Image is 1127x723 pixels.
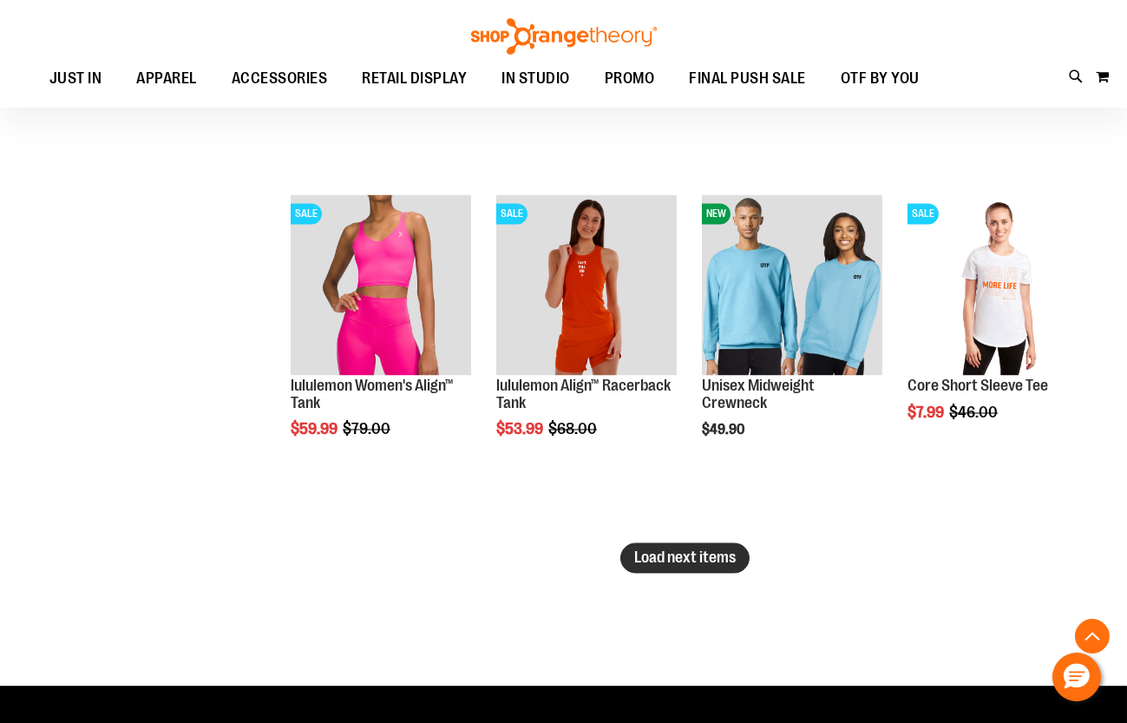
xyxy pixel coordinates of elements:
[363,59,468,98] span: RETAIL DISPLAY
[693,187,891,483] div: product
[485,59,588,99] a: IN STUDIO
[232,59,328,98] span: ACCESSORIES
[949,404,1000,422] span: $46.00
[548,421,600,438] span: $68.00
[823,59,937,99] a: OTF BY YOU
[496,204,527,225] span: SALE
[343,421,393,438] span: $79.00
[496,195,677,378] a: Product image for lululemon Align™ Racerback TankSALE
[291,195,471,378] a: Product image for lululemon Womens Align TankSALE
[907,204,939,225] span: SALE
[907,195,1088,378] a: Product image for Core Short Sleeve TeeSALE
[291,421,340,438] span: $59.99
[502,59,571,98] span: IN STUDIO
[291,195,471,376] img: Product image for lululemon Womens Align Tank
[137,59,198,98] span: APPAREL
[1075,619,1110,654] button: Back To Top
[291,378,454,412] a: lululemon Women's Align™ Tank
[634,549,736,567] span: Load next items
[120,59,215,98] a: APPAREL
[907,378,1048,395] a: Core Short Sleeve Tee
[496,378,671,412] a: lululemon Align™ Racerback Tank
[907,195,1088,376] img: Product image for Core Short Sleeve Tee
[702,195,882,376] img: Unisex Midweight Crewneck
[620,543,750,574] button: Load next items
[282,187,480,483] div: product
[907,404,947,422] span: $7.99
[702,378,815,412] a: Unisex Midweight Crewneck
[496,421,546,438] span: $53.99
[702,204,731,225] span: NEW
[49,59,102,98] span: JUST IN
[214,59,345,99] a: ACCESSORIES
[702,195,882,378] a: Unisex Midweight CrewneckNEW
[488,187,685,483] div: product
[468,18,659,55] img: Shop Orangetheory
[899,187,1097,465] div: product
[841,59,920,98] span: OTF BY YOU
[605,59,655,98] span: PROMO
[291,204,322,225] span: SALE
[702,423,747,438] span: $49.90
[587,59,672,99] a: PROMO
[690,59,807,98] span: FINAL PUSH SALE
[345,59,485,99] a: RETAIL DISPLAY
[672,59,824,99] a: FINAL PUSH SALE
[32,59,120,99] a: JUST IN
[1052,653,1101,701] button: Hello, have a question? Let’s chat.
[496,195,677,376] img: Product image for lululemon Align™ Racerback Tank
